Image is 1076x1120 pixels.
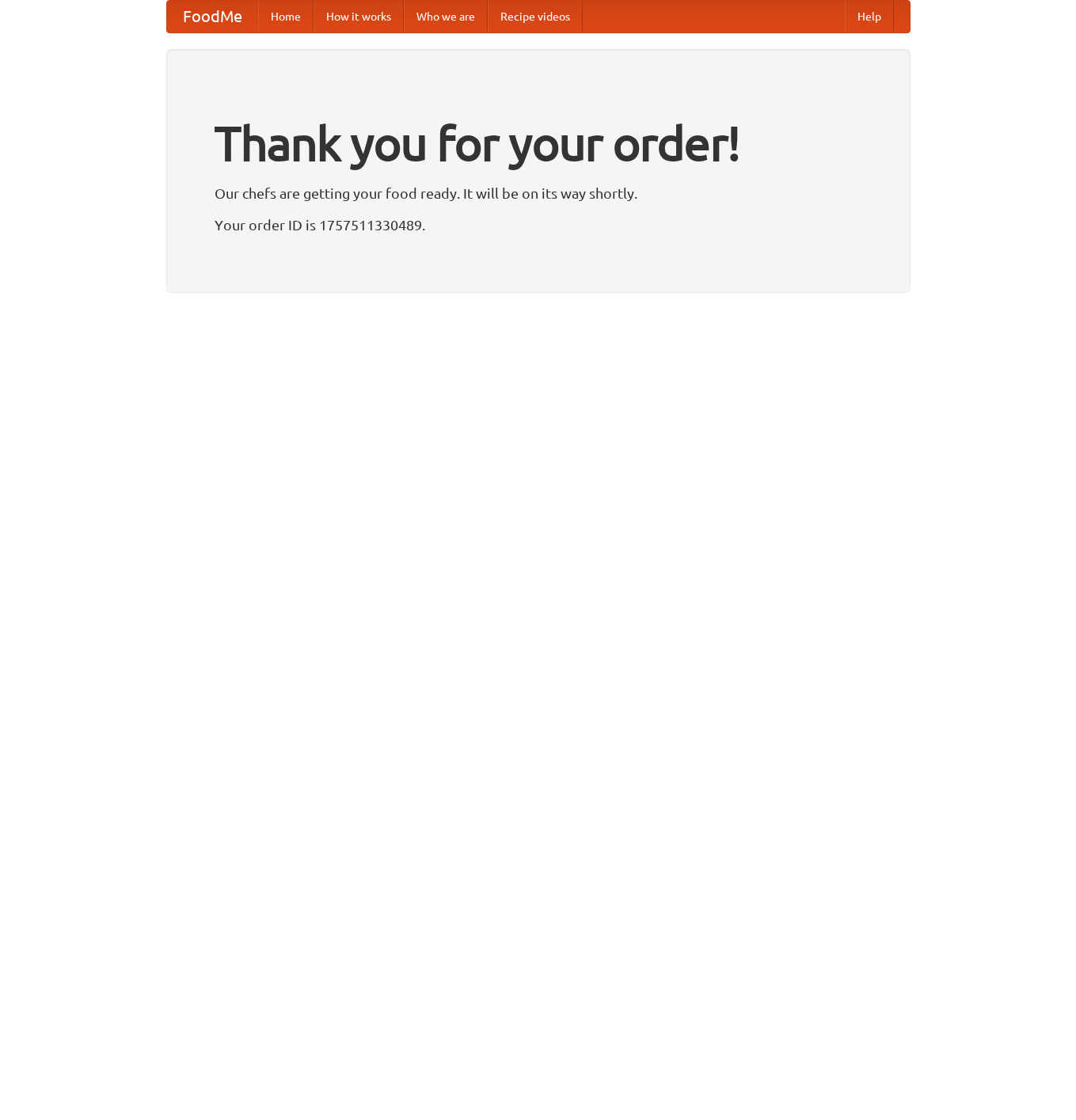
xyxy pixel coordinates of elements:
p: Our chefs are getting your food ready. It will be on its way shortly. [215,181,862,205]
a: FoodMe [167,1,258,32]
a: Who we are [404,1,488,32]
a: Home [258,1,314,32]
a: Recipe videos [488,1,583,32]
a: How it works [314,1,404,32]
p: Your order ID is 1757511330489. [215,213,862,237]
a: Help [845,1,894,32]
h1: Thank you for your order! [215,105,862,181]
